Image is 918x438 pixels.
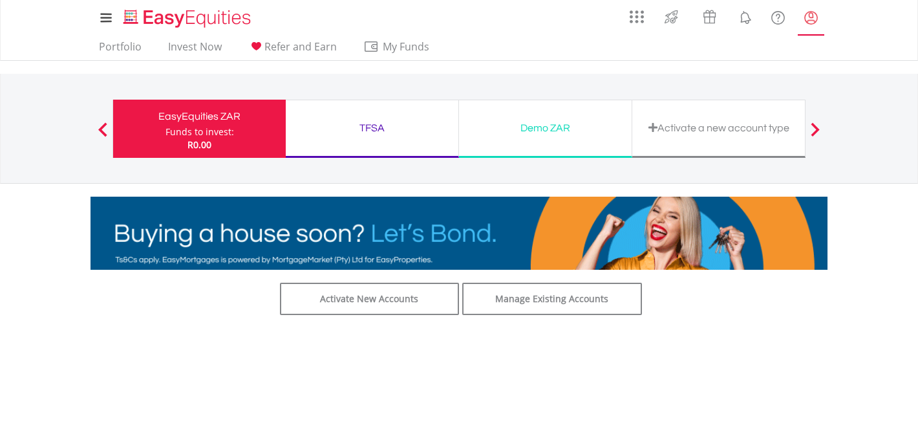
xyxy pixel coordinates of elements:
[363,38,448,55] span: My Funds
[467,119,624,137] div: Demo ZAR
[690,3,729,27] a: Vouchers
[462,283,642,315] a: Manage Existing Accounts
[121,8,256,29] img: EasyEquities_Logo.png
[121,107,278,126] div: EasyEquities ZAR
[630,10,644,24] img: grid-menu-icon.svg
[294,119,451,137] div: TFSA
[187,138,211,151] span: R0.00
[243,40,342,60] a: Refer and Earn
[699,6,720,27] img: vouchers-v2.svg
[163,40,227,60] a: Invest Now
[91,197,827,270] img: EasyMortage Promotion Banner
[729,3,762,29] a: Notifications
[621,3,652,24] a: AppsGrid
[762,3,795,29] a: FAQ's and Support
[118,3,256,29] a: Home page
[165,126,234,138] div: Funds to invest:
[640,119,797,137] div: Activate a new account type
[280,283,460,315] a: Activate New Accounts
[795,3,827,32] a: My Profile
[94,40,147,60] a: Portfolio
[661,6,682,27] img: thrive-v2.svg
[264,39,337,54] span: Refer and Earn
